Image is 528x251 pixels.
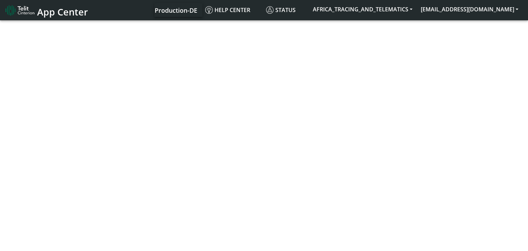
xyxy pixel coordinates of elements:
[5,3,87,18] a: App Center
[155,6,197,14] span: Production-DE
[154,3,197,17] a: Your current platform instance
[263,3,309,17] a: Status
[417,3,522,15] button: [EMAIL_ADDRESS][DOMAIN_NAME]
[266,6,296,14] span: Status
[205,6,250,14] span: Help center
[202,3,263,17] a: Help center
[37,6,88,18] span: App Center
[5,5,34,16] img: logo-telit-cinterion-gw-new.png
[205,6,213,14] img: knowledge.svg
[309,3,417,15] button: AFRICA_TRACING_AND_TELEMATICS
[266,6,274,14] img: status.svg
